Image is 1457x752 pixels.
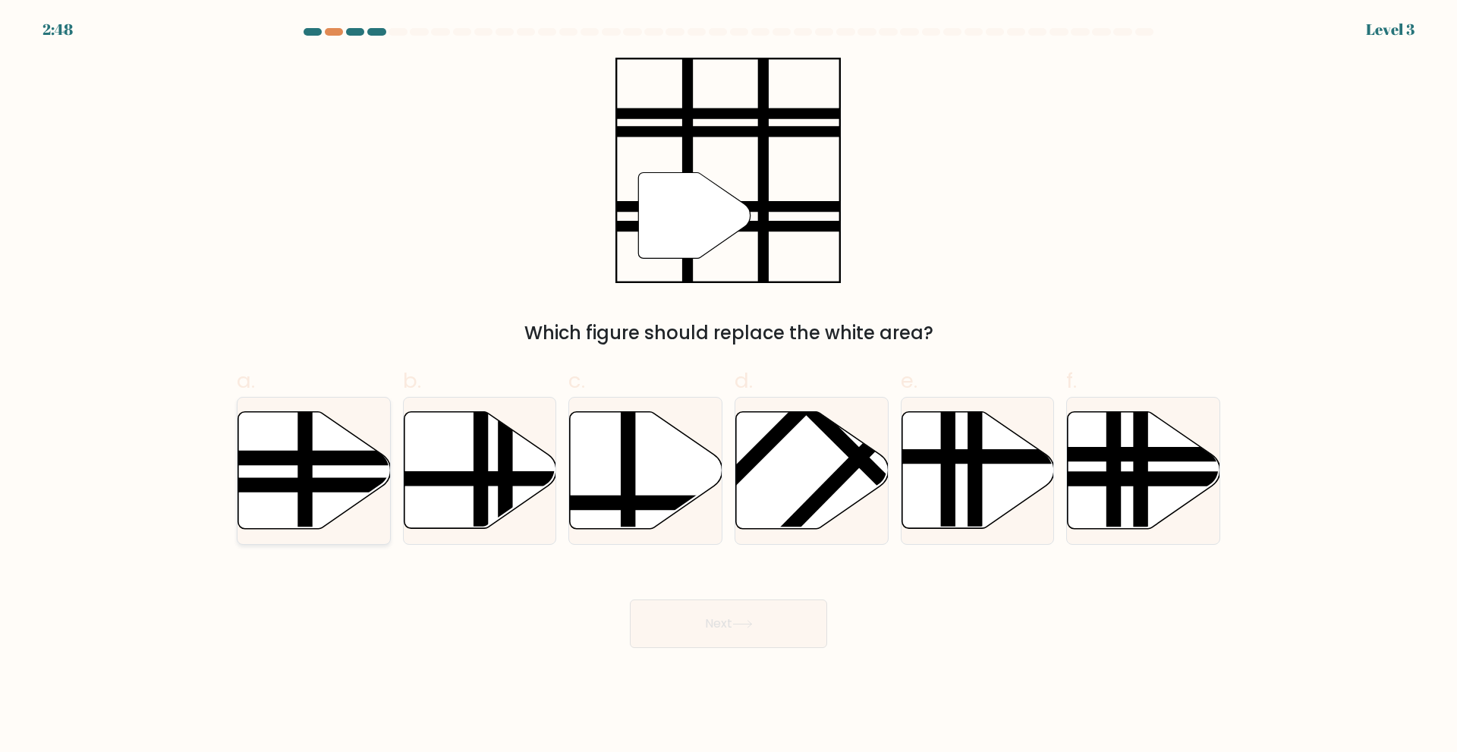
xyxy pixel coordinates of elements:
[1366,18,1415,41] div: Level 3
[403,366,421,395] span: b.
[246,319,1211,347] div: Which figure should replace the white area?
[901,366,917,395] span: e.
[735,366,753,395] span: d.
[639,173,751,259] g: "
[1066,366,1077,395] span: f.
[237,366,255,395] span: a.
[42,18,73,41] div: 2:48
[630,599,827,648] button: Next
[568,366,585,395] span: c.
